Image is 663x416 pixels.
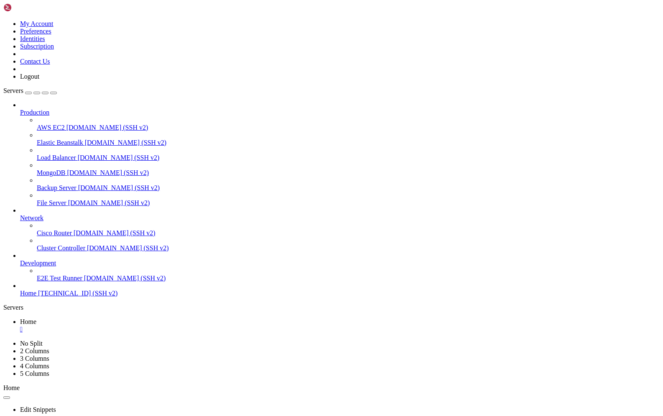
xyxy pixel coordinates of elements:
span: [TECHNICAL_ID] (SSH v2) [38,290,117,297]
li: Network [20,207,660,252]
span: [DOMAIN_NAME] (SSH v2) [66,124,148,131]
a: Network [20,214,660,222]
span: [DOMAIN_NAME] (SSH v2) [85,139,167,146]
span: Servers [3,87,23,94]
a: Elastic Beanstalk [DOMAIN_NAME] (SSH v2) [37,139,660,146]
a: 4 Columns [20,362,49,370]
a: Development [20,259,660,267]
a: Edit Snippets [20,406,56,413]
a: 2 Columns [20,347,49,354]
li: Production [20,101,660,207]
span: Load Balancer [37,154,76,161]
a: Preferences [20,28,51,35]
span: Home [20,290,36,297]
li: Development [20,252,660,282]
a: Logout [20,73,39,80]
li: Home [TECHNICAL_ID] (SSH v2) [20,282,660,297]
span: E2E Test Runner [37,275,82,282]
span: Elastic Beanstalk [37,139,83,146]
a: Load Balancer [DOMAIN_NAME] (SSH v2) [37,154,660,162]
a: Servers [3,87,57,94]
a: Production [20,109,660,116]
a: E2E Test Runner [DOMAIN_NAME] (SSH v2) [37,275,660,282]
span: [DOMAIN_NAME] (SSH v2) [78,154,160,161]
span: File Server [37,199,66,206]
div: Servers [3,304,660,311]
span: MongoDB [37,169,65,176]
li: AWS EC2 [DOMAIN_NAME] (SSH v2) [37,116,660,131]
a: AWS EC2 [DOMAIN_NAME] (SSH v2) [37,124,660,131]
img: Shellngn [3,3,51,12]
a: MongoDB [DOMAIN_NAME] (SSH v2) [37,169,660,177]
a: No Split [20,340,43,347]
a: Identities [20,35,45,42]
span: Development [20,259,56,267]
li: Cluster Controller [DOMAIN_NAME] (SSH v2) [37,237,660,252]
a: Backup Server [DOMAIN_NAME] (SSH v2) [37,184,660,192]
span: [DOMAIN_NAME] (SSH v2) [84,275,166,282]
span: [DOMAIN_NAME] (SSH v2) [68,199,150,206]
span: AWS EC2 [37,124,65,131]
a: Contact Us [20,58,50,65]
a: Cluster Controller [DOMAIN_NAME] (SSH v2) [37,244,660,252]
li: Backup Server [DOMAIN_NAME] (SSH v2) [37,177,660,192]
span: [DOMAIN_NAME] (SSH v2) [87,244,169,252]
a: Home [20,318,660,333]
span: Cluster Controller [37,244,85,252]
a: 3 Columns [20,355,49,362]
li: MongoDB [DOMAIN_NAME] (SSH v2) [37,162,660,177]
span: Network [20,214,43,221]
span: [DOMAIN_NAME] (SSH v2) [74,229,156,236]
span: [DOMAIN_NAME] (SSH v2) [67,169,149,176]
a: My Account [20,20,54,27]
span: Backup Server [37,184,76,191]
span: Production [20,109,49,116]
a:  [20,326,660,333]
li: E2E Test Runner [DOMAIN_NAME] (SSH v2) [37,267,660,282]
a: Home [TECHNICAL_ID] (SSH v2) [20,290,660,297]
li: Cisco Router [DOMAIN_NAME] (SSH v2) [37,222,660,237]
span: Home [3,384,20,391]
span: Cisco Router [37,229,72,236]
a: File Server [DOMAIN_NAME] (SSH v2) [37,199,660,207]
li: Elastic Beanstalk [DOMAIN_NAME] (SSH v2) [37,131,660,146]
li: Load Balancer [DOMAIN_NAME] (SSH v2) [37,146,660,162]
a: 5 Columns [20,370,49,377]
a: Cisco Router [DOMAIN_NAME] (SSH v2) [37,229,660,237]
a: Subscription [20,43,54,50]
span: [DOMAIN_NAME] (SSH v2) [78,184,160,191]
li: File Server [DOMAIN_NAME] (SSH v2) [37,192,660,207]
span: Home [20,318,36,325]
